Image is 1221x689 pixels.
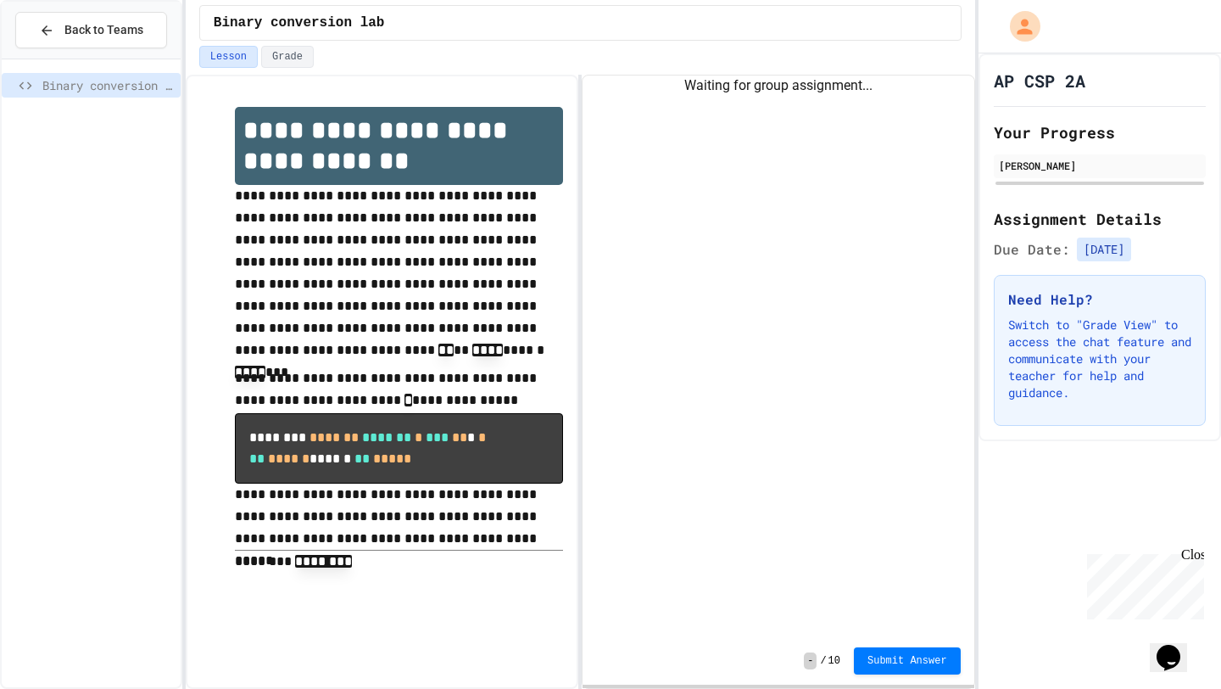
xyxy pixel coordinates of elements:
[999,158,1201,173] div: [PERSON_NAME]
[1008,289,1191,310] h3: Need Help?
[42,76,174,94] span: Binary conversion lab
[828,654,840,668] span: 10
[1080,547,1204,619] iframe: chat widget
[199,46,258,68] button: Lesson
[992,7,1045,46] div: My Account
[994,69,1085,92] h1: AP CSP 2A
[994,239,1070,260] span: Due Date:
[1077,238,1131,261] span: [DATE]
[854,647,961,675] button: Submit Answer
[867,654,947,668] span: Submit Answer
[583,76,973,96] div: Waiting for group assignment...
[261,46,314,68] button: Grade
[994,207,1206,231] h2: Assignment Details
[7,7,117,108] div: Chat with us now!Close
[1150,621,1204,672] iframe: chat widget
[804,653,817,669] span: -
[64,21,143,39] span: Back to Teams
[820,654,826,668] span: /
[214,13,385,33] span: Binary conversion lab
[1008,316,1191,401] p: Switch to "Grade View" to access the chat feature and communicate with your teacher for help and ...
[15,12,167,48] button: Back to Teams
[994,120,1206,144] h2: Your Progress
